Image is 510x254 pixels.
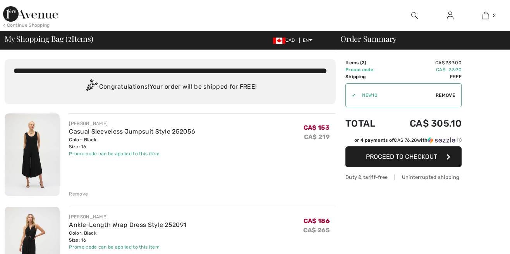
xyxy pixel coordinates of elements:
span: 2 [68,33,72,43]
div: Color: Black Size: 16 [69,136,195,150]
span: CA$ 186 [304,217,330,225]
div: or 4 payments ofCA$ 76.28withSezzle Click to learn more about Sezzle [345,137,462,146]
img: 1ère Avenue [3,6,58,22]
div: Promo code can be applied to this item [69,150,195,157]
td: Shipping [345,73,388,80]
div: or 4 payments of with [354,137,462,144]
img: Casual Sleeveless Jumpsuit Style 252056 [5,113,60,196]
button: Proceed to Checkout [345,146,462,167]
a: Casual Sleeveless Jumpsuit Style 252056 [69,128,195,135]
img: My Info [447,11,453,20]
div: < Continue Shopping [3,22,50,29]
span: CAD [273,38,298,43]
td: Promo code [345,66,388,73]
div: ✔ [346,92,356,99]
div: [PERSON_NAME] [69,120,195,127]
span: Proceed to Checkout [366,153,437,160]
input: Promo code [356,84,436,107]
td: CA$ 305.10 [388,110,462,137]
s: CA$ 219 [304,133,330,141]
a: Sign In [441,11,460,21]
div: Remove [69,190,88,197]
img: My Bag [483,11,489,20]
span: CA$ 153 [304,124,330,131]
s: CA$ 265 [303,227,330,234]
a: Ankle-Length Wrap Dress Style 252091 [69,221,186,228]
td: Items ( ) [345,59,388,66]
img: Congratulation2.svg [84,79,99,95]
span: EN [303,38,313,43]
span: 2 [493,12,496,19]
img: search the website [411,11,418,20]
div: Promo code can be applied to this item [69,244,186,251]
td: Total [345,110,388,137]
div: Order Summary [331,35,505,43]
span: CA$ 76.28 [394,137,417,143]
div: [PERSON_NAME] [69,213,186,220]
span: My Shopping Bag ( Items) [5,35,93,43]
div: Duty & tariff-free | Uninterrupted shipping [345,173,462,181]
a: 2 [469,11,503,20]
img: Canadian Dollar [273,38,285,44]
span: Remove [436,92,455,99]
div: Congratulations! Your order will be shipped for FREE! [14,79,326,95]
img: Sezzle [428,137,455,144]
td: Free [388,73,462,80]
span: 2 [362,60,364,65]
td: CA$ -33.90 [388,66,462,73]
td: CA$ 339.00 [388,59,462,66]
div: Color: Black Size: 16 [69,230,186,244]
